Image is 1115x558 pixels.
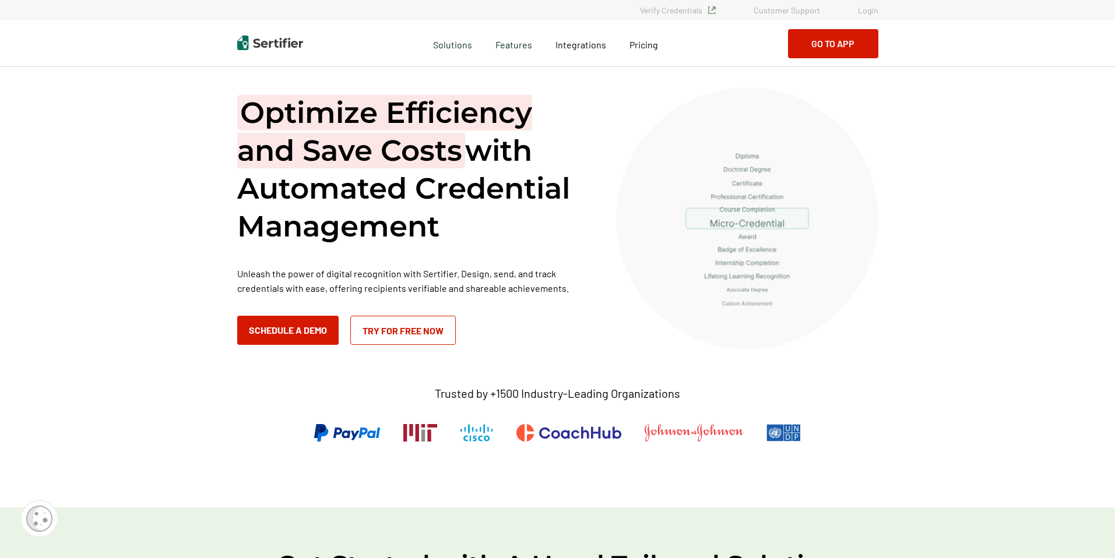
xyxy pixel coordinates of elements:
[403,424,437,442] img: Massachusetts Institute of Technology
[555,36,606,51] a: Integrations
[858,5,878,15] a: Login
[766,424,801,442] img: UNDP
[237,36,303,50] img: Sertifier | Digital Credentialing Platform
[26,506,52,532] img: Cookie Popup Icon
[237,266,587,295] p: Unleash the power of digital recognition with Sertifier. Design, send, and track credentials with...
[516,424,621,442] img: CoachHub
[495,36,532,51] span: Features
[708,6,716,14] img: Verified
[555,39,606,50] span: Integrations
[237,95,532,168] span: Optimize Efficiency and Save Costs
[629,39,658,50] span: Pricing
[237,94,587,245] h1: with Automated Credential Management
[727,288,768,292] g: Associate Degree
[435,386,680,401] p: Trusted by +1500 Industry-Leading Organizations
[237,316,339,345] button: Schedule a Demo
[640,5,716,15] a: Verify Credentials
[754,5,820,15] a: Customer Support
[350,316,456,345] a: Try for Free Now
[460,424,493,442] img: Cisco
[433,36,472,51] span: Solutions
[788,29,878,58] button: Go to App
[645,424,743,442] img: Johnson & Johnson
[629,36,658,51] a: Pricing
[314,424,380,442] img: PayPal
